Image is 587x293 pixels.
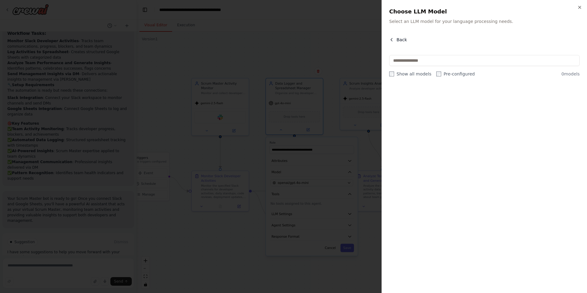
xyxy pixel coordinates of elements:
[397,37,407,43] span: Back
[389,71,394,76] input: Show all models
[389,37,407,43] button: Back
[436,71,441,76] input: Pre-configured
[389,71,431,77] label: Show all models
[389,7,580,16] h2: Choose LLM Model
[436,71,475,77] label: Pre-configured
[389,18,580,24] p: Select an LLM model for your language processing needs.
[561,71,580,77] span: 0 models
